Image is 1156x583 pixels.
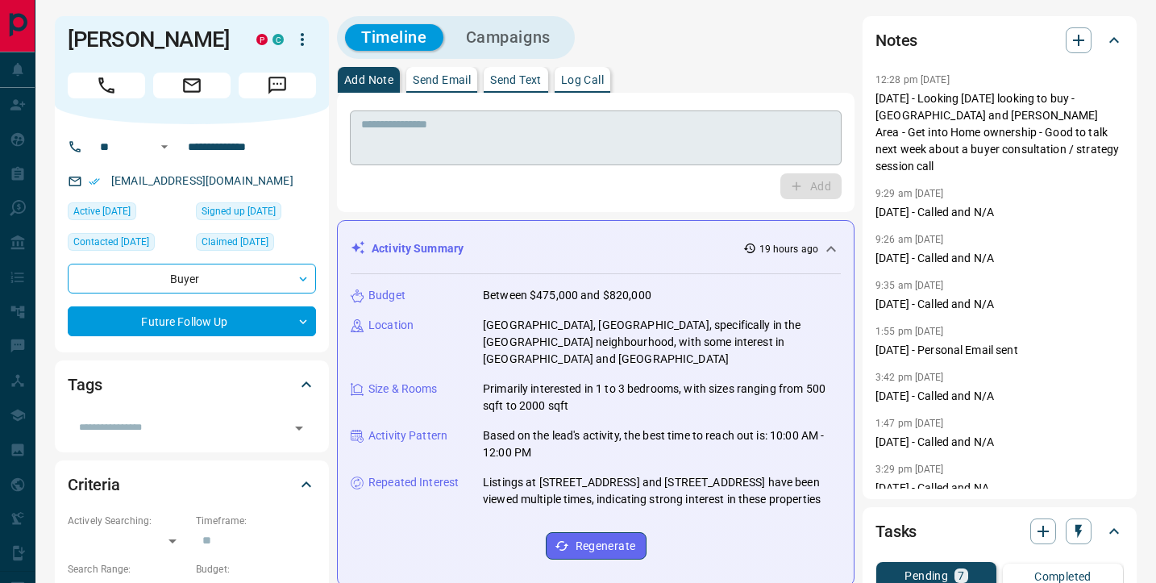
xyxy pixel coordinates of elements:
p: 9:26 am [DATE] [875,234,944,245]
button: Open [288,417,310,439]
p: Log Call [561,74,604,85]
p: [DATE] - Called and N/A [875,296,1124,313]
span: Active [DATE] [73,203,131,219]
p: [DATE] - Called and N/A [875,204,1124,221]
p: Budget: [196,562,316,577]
p: [DATE] - Looking [DATE] looking to buy - [GEOGRAPHIC_DATA] and [PERSON_NAME] Area - Get into Home... [875,90,1124,175]
span: Contacted [DATE] [73,234,149,250]
span: Signed up [DATE] [202,203,276,219]
p: Activity Summary [372,240,464,257]
p: Location [368,317,414,334]
p: Send Text [490,74,542,85]
div: Tasks [875,512,1124,551]
div: Fri Aug 08 2025 [68,233,188,256]
div: Buyer [68,264,316,294]
p: 1:47 pm [DATE] [875,418,944,429]
div: Mon Dec 24 2018 [196,202,316,225]
p: 9:29 am [DATE] [875,188,944,199]
div: Future Follow Up [68,306,316,336]
p: Timeframe: [196,514,316,528]
p: Listings at [STREET_ADDRESS] and [STREET_ADDRESS] have been viewed multiple times, indicating str... [483,474,841,508]
p: Budget [368,287,405,304]
p: Based on the lead's activity, the best time to reach out is: 10:00 AM - 12:00 PM [483,427,841,461]
span: Email [153,73,231,98]
p: Between $475,000 and $820,000 [483,287,651,304]
div: Tue Mar 22 2022 [196,233,316,256]
button: Regenerate [546,532,647,560]
p: Completed [1034,571,1092,582]
span: Call [68,73,145,98]
p: Send Email [413,74,471,85]
p: [DATE] - Called and N/A [875,250,1124,267]
p: [DATE] - Called and N/A [875,434,1124,451]
p: 1:55 pm [DATE] [875,326,944,337]
p: Repeated Interest [368,474,459,491]
p: Primarily interested in 1 to 3 bedrooms, with sizes ranging from 500 sqft to 2000 sqft [483,381,841,414]
p: 19 hours ago [759,242,818,256]
svg: Email Verified [89,176,100,187]
p: [DATE] - Called and N/A [875,388,1124,405]
div: property.ca [256,34,268,45]
div: Activity Summary19 hours ago [351,234,841,264]
h2: Tags [68,372,102,398]
p: 3:29 pm [DATE] [875,464,944,475]
h2: Criteria [68,472,120,498]
h1: [PERSON_NAME] [68,27,232,52]
p: Activity Pattern [368,427,447,444]
button: Campaigns [450,24,567,51]
p: 9:35 am [DATE] [875,280,944,291]
p: Search Range: [68,562,188,577]
button: Open [155,137,174,156]
p: 7 [958,570,964,581]
a: [EMAIL_ADDRESS][DOMAIN_NAME] [111,174,293,187]
p: 12:28 pm [DATE] [875,74,950,85]
div: Tags [68,365,316,404]
h2: Tasks [875,518,917,544]
p: Add Note [344,74,393,85]
div: Sun Aug 10 2025 [68,202,188,225]
p: Pending [904,570,948,581]
p: [DATE] - Personal Email sent [875,342,1124,359]
span: Claimed [DATE] [202,234,268,250]
p: Actively Searching: [68,514,188,528]
p: 3:42 pm [DATE] [875,372,944,383]
p: [DATE] - Called and NA [875,480,1124,497]
button: Timeline [345,24,443,51]
div: Notes [875,21,1124,60]
div: condos.ca [272,34,284,45]
span: Message [239,73,316,98]
p: Size & Rooms [368,381,438,398]
h2: Notes [875,27,917,53]
div: Criteria [68,465,316,504]
p: [GEOGRAPHIC_DATA], [GEOGRAPHIC_DATA], specifically in the [GEOGRAPHIC_DATA] neighbourhood, with s... [483,317,841,368]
